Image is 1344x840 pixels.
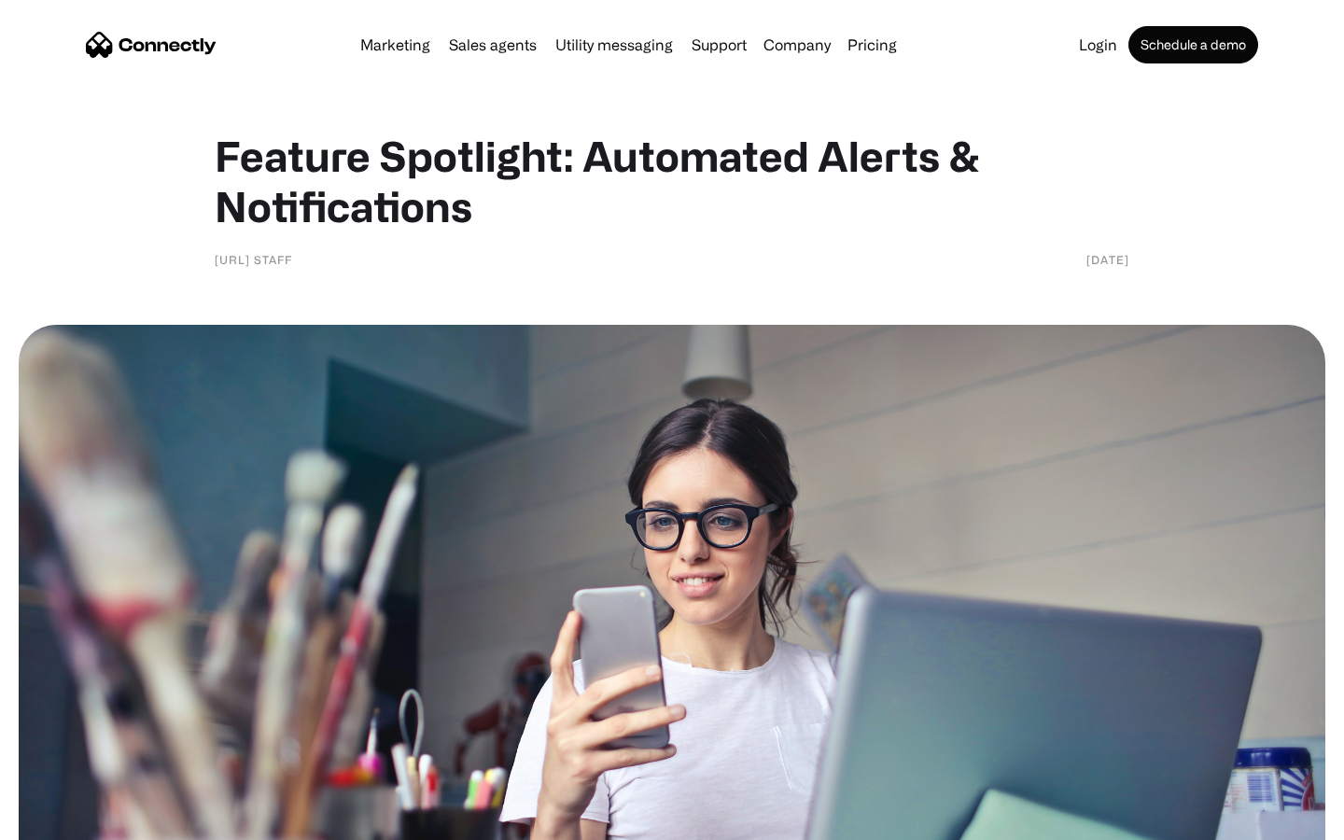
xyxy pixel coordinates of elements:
div: [DATE] [1086,250,1129,269]
h1: Feature Spotlight: Automated Alerts & Notifications [215,131,1129,231]
a: Marketing [353,37,438,52]
div: Company [763,32,831,58]
ul: Language list [37,807,112,833]
a: Pricing [840,37,904,52]
a: Login [1071,37,1125,52]
a: Schedule a demo [1128,26,1258,63]
a: Sales agents [441,37,544,52]
aside: Language selected: English [19,807,112,833]
a: Support [684,37,754,52]
div: [URL] staff [215,250,292,269]
a: Utility messaging [548,37,680,52]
